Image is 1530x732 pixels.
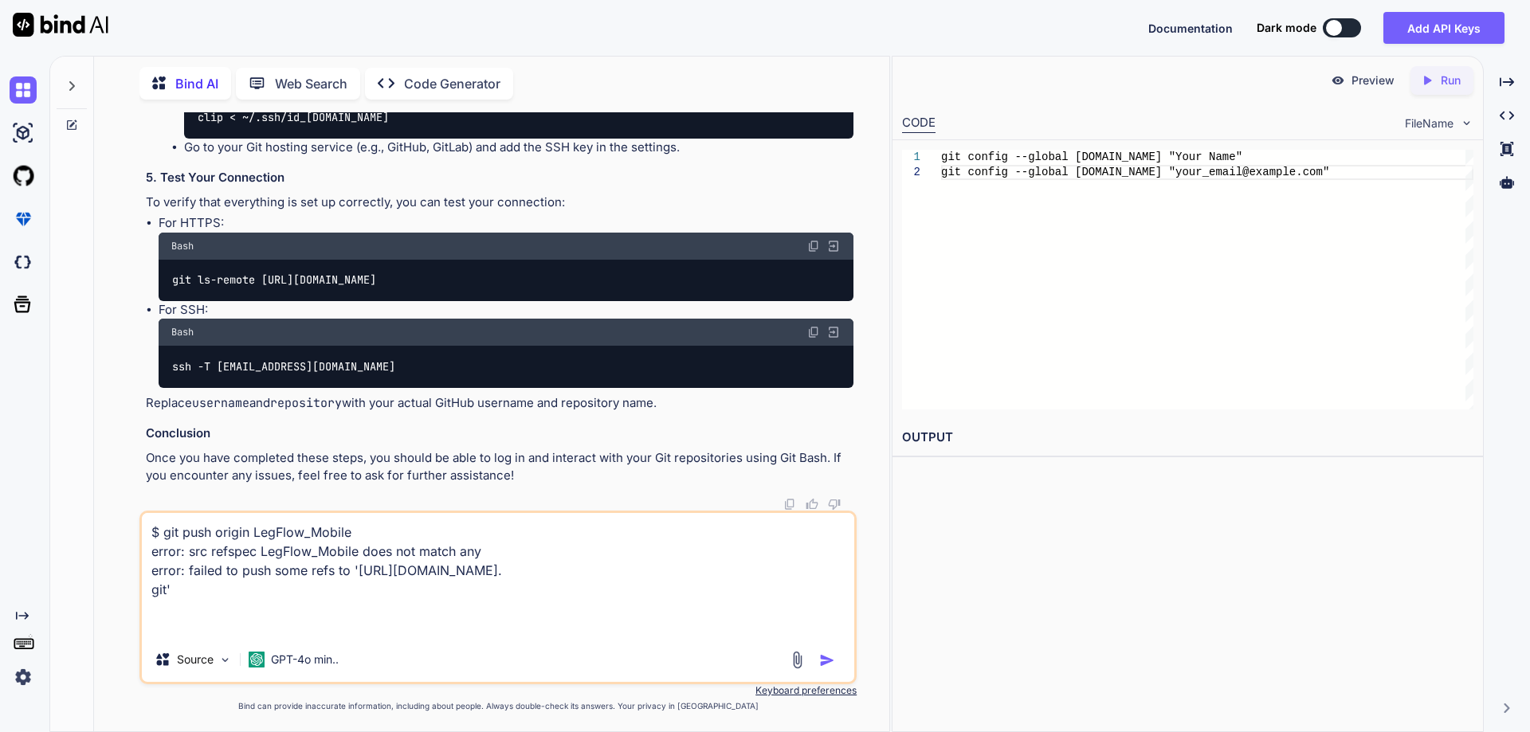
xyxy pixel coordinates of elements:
img: settings [10,663,37,691]
img: like [806,498,818,511]
img: GPT-4o mini [249,652,265,667]
span: git config --global [DOMAIN_NAME] "Your Name" [941,151,1242,163]
img: chevron down [1460,116,1473,130]
p: Run [1441,72,1461,88]
p: Code Generator [404,74,500,93]
img: copy [783,498,796,511]
img: Open in Browser [826,325,841,339]
img: copy [807,326,820,339]
p: Keyboard preferences [139,684,857,697]
span: git config --global [DOMAIN_NAME] "your_email@example [941,166,1296,178]
code: repository [270,395,342,411]
img: premium [10,206,37,233]
h2: OUTPUT [892,419,1483,456]
span: Documentation [1148,22,1233,35]
textarea: $ git push origin LegFlow_Mobile error: src refspec LegFlow_Mobile does not match any error: fail... [142,513,854,637]
img: Open in Browser [826,239,841,253]
code: username [192,395,249,411]
img: attachment [788,651,806,669]
h3: Conclusion [146,425,853,443]
code: git ls-remote [URL][DOMAIN_NAME] [171,272,378,288]
p: Once you have completed these steps, you should be able to log in and interact with your Git repo... [146,449,853,485]
p: For HTTPS: [159,214,853,233]
p: Preview [1351,72,1395,88]
span: Bash [171,326,194,339]
img: Pick Models [218,653,232,667]
img: darkCloudIdeIcon [10,249,37,276]
img: preview [1331,73,1345,88]
span: FileName [1405,115,1453,131]
img: copy [807,240,820,252]
p: Web Search [275,74,347,93]
code: ssh -T [EMAIL_ADDRESS][DOMAIN_NAME] [171,358,397,375]
p: Source [177,652,214,667]
button: Documentation [1148,20,1233,37]
div: 2 [902,165,920,180]
p: For SSH: [159,301,853,319]
img: chat [10,76,37,104]
span: Bash [171,240,194,252]
div: CODE [902,114,936,133]
img: dislike [828,498,841,511]
li: Go to your Git hosting service (e.g., GitHub, GitLab) and add the SSH key in the settings. [184,139,853,157]
img: githubLight [10,162,37,190]
code: clip < ~/.ssh/id_[DOMAIN_NAME] [197,109,390,126]
p: Replace and with your actual GitHub username and repository name. [146,394,853,413]
h3: 5. Test Your Connection [146,169,853,187]
img: ai-studio [10,119,37,147]
button: Add API Keys [1383,12,1504,44]
p: Bind can provide inaccurate information, including about people. Always double-check its answers.... [139,700,857,712]
p: To verify that everything is set up correctly, you can test your connection: [146,194,853,212]
span: Dark mode [1257,20,1316,36]
img: icon [819,652,835,668]
img: Bind AI [13,13,108,37]
p: GPT-4o min.. [271,652,339,667]
span: .com" [1296,166,1329,178]
p: Bind AI [175,74,218,93]
div: 1 [902,150,920,165]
